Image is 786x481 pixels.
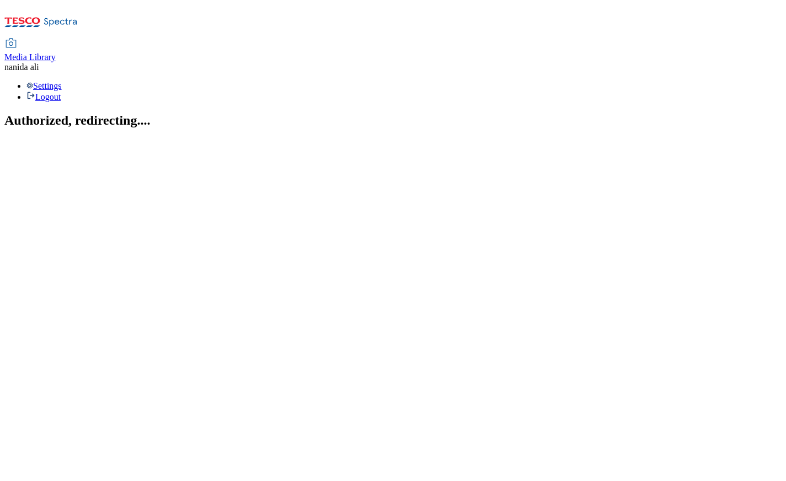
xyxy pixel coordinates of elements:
h2: Authorized, redirecting.... [4,113,782,128]
a: Media Library [4,39,56,62]
a: Settings [26,81,62,90]
span: Media Library [4,52,56,62]
span: na [4,62,13,72]
span: nida ali [13,62,39,72]
a: Logout [26,92,61,101]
